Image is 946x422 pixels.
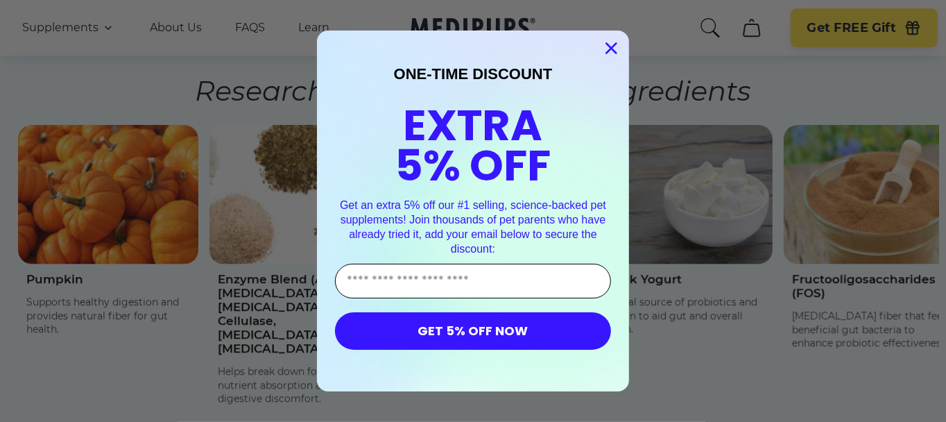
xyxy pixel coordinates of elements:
[340,199,606,254] span: Get an extra 5% off our #1 selling, science-backed pet supplements! Join thousands of pet parents...
[394,65,553,83] span: ONE-TIME DISCOUNT
[404,95,543,155] span: EXTRA
[335,312,611,350] button: GET 5% OFF NOW
[395,135,551,196] span: 5% OFF
[599,36,623,60] button: Close dialog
